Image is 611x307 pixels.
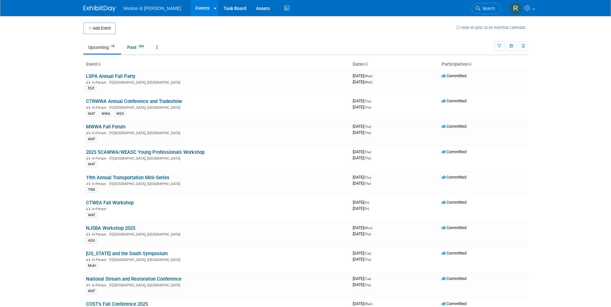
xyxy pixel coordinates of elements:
[364,176,371,179] span: (Thu)
[86,130,348,135] div: [GEOGRAPHIC_DATA], [GEOGRAPHIC_DATA]
[353,175,373,180] span: [DATE]
[480,6,495,11] span: Search
[364,201,369,204] span: (Fri)
[364,277,371,281] span: (Tue)
[442,175,466,180] span: Committed
[86,156,90,160] img: In-Person Event
[364,156,371,160] span: (Thu)
[364,182,371,185] span: (Thu)
[442,301,466,306] span: Committed
[353,282,371,287] span: [DATE]
[364,226,372,230] span: (Mon)
[86,98,182,104] a: CTRWWA Annual Conference and Tradeshow
[92,258,108,262] span: In-Person
[83,59,350,70] th: Event
[472,3,501,14] a: Search
[86,73,135,79] a: LSPA Annual Fall Party
[364,258,371,261] span: (Thu)
[86,182,90,185] img: In-Person Event
[83,23,116,34] button: Add Event
[86,175,169,181] a: 19th Annual Transportation Mini-Series
[86,263,98,269] div: Multi
[86,301,148,307] a: COST's Fall Conference 2025
[86,105,348,110] div: [GEOGRAPHIC_DATA], [GEOGRAPHIC_DATA]
[372,175,373,180] span: -
[92,207,108,211] span: In-Person
[86,212,97,218] div: WAT
[137,44,146,49] span: 304
[456,25,528,30] a: How to sync to an external calendar...
[86,136,97,142] div: WAT
[364,302,372,306] span: (Wed)
[86,207,90,210] img: In-Person Event
[353,73,374,78] span: [DATE]
[364,74,372,78] span: (Wed)
[442,251,466,256] span: Committed
[86,79,348,85] div: [GEOGRAPHIC_DATA], [GEOGRAPHIC_DATA]
[364,106,371,109] span: (Thu)
[353,124,373,129] span: [DATE]
[353,149,373,154] span: [DATE]
[442,98,466,103] span: Committed
[442,276,466,281] span: Committed
[510,2,522,14] img: Roberta Sinclair
[83,5,116,12] img: ExhibitDay
[364,99,371,103] span: (Thu)
[86,155,348,161] div: [GEOGRAPHIC_DATA], [GEOGRAPHIC_DATA]
[350,59,439,70] th: Dates
[100,111,112,117] div: WWA
[86,225,135,231] a: NJSBA Workshop 2025
[364,207,369,210] span: (Fri)
[439,59,528,70] th: Participation
[353,251,373,256] span: [DATE]
[372,276,373,281] span: -
[468,61,472,67] a: Sort by Participation Type
[364,232,371,236] span: (Thu)
[86,231,348,237] div: [GEOGRAPHIC_DATA], [GEOGRAPHIC_DATA]
[86,200,134,206] a: CTWEA Fall Workshop
[86,181,348,186] div: [GEOGRAPHIC_DATA], [GEOGRAPHIC_DATA]
[365,61,368,67] a: Sort by Start Date
[442,149,466,154] span: Committed
[372,251,373,256] span: -
[83,41,121,53] a: Upcoming74
[373,301,374,306] span: -
[373,225,374,230] span: -
[364,150,371,154] span: (Thu)
[86,187,97,193] div: TRN
[92,156,108,161] span: In-Person
[364,125,371,128] span: (Thu)
[86,86,96,91] div: EGE
[86,149,205,155] a: 2025 SCAWWA/WEASC Young Professionals Workshop
[92,131,108,135] span: In-Person
[353,98,373,103] span: [DATE]
[86,124,126,130] a: MWWA Fall Forum
[86,288,97,294] div: WAT
[122,41,150,53] a: Past304
[92,106,108,110] span: In-Person
[86,258,90,261] img: In-Person Event
[86,80,90,84] img: In-Person Event
[353,276,373,281] span: [DATE]
[92,232,108,237] span: In-Person
[353,181,371,186] span: [DATE]
[353,105,371,109] span: [DATE]
[109,44,116,49] span: 74
[353,206,369,211] span: [DATE]
[353,200,371,205] span: [DATE]
[364,283,371,287] span: (Thu)
[114,111,126,117] div: WSS
[364,252,371,255] span: (Tue)
[364,80,372,84] span: (Wed)
[442,225,466,230] span: Committed
[92,182,108,186] span: In-Person
[86,238,97,244] div: AQU
[353,225,374,230] span: [DATE]
[372,149,373,154] span: -
[370,200,371,205] span: -
[86,111,97,117] div: WAT
[442,73,466,78] span: Committed
[353,257,371,262] span: [DATE]
[86,162,97,167] div: WAT
[92,80,108,85] span: In-Person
